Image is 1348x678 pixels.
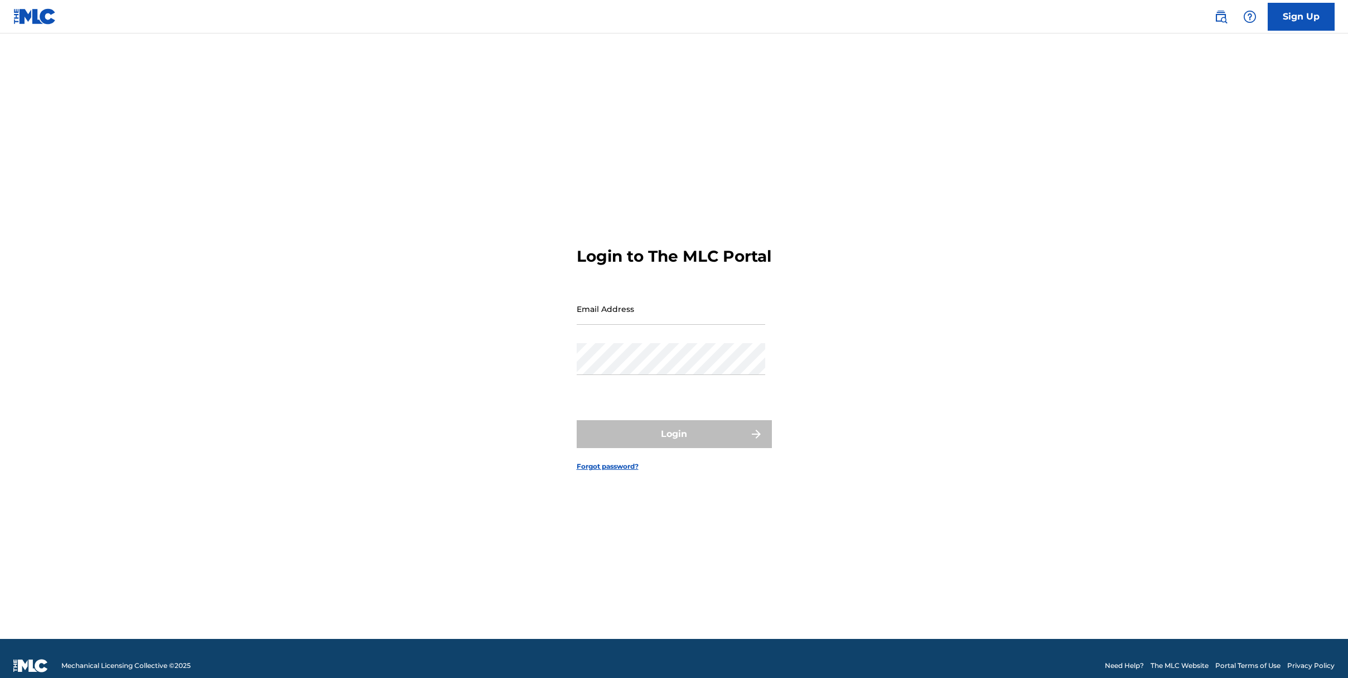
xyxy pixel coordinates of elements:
img: MLC Logo [13,8,56,25]
span: Mechanical Licensing Collective © 2025 [61,661,191,671]
a: The MLC Website [1151,661,1209,671]
div: Help [1239,6,1261,28]
img: logo [13,659,48,672]
a: Need Help? [1105,661,1144,671]
a: Sign Up [1268,3,1335,31]
a: Portal Terms of Use [1215,661,1281,671]
iframe: Chat Widget [1292,624,1348,678]
a: Forgot password? [577,461,639,472]
a: Public Search [1210,6,1232,28]
h3: Login to The MLC Portal [577,247,771,266]
img: search [1214,10,1228,23]
a: Privacy Policy [1287,661,1335,671]
img: help [1243,10,1257,23]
